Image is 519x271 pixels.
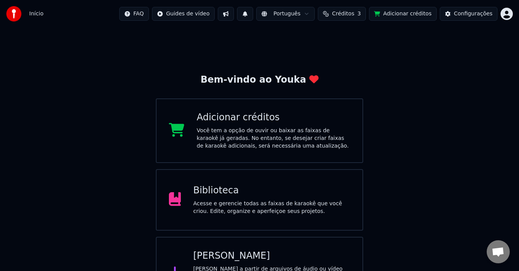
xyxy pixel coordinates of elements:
div: [PERSON_NAME] [193,250,350,262]
img: youka [6,6,22,22]
nav: breadcrumb [29,10,43,18]
div: Bem-vindo ao Youka [200,74,318,86]
div: Biblioteca [193,185,350,197]
div: Adicionar créditos [197,111,350,124]
div: Você tem a opção de ouvir ou baixar as faixas de karaokê já geradas. No entanto, se desejar criar... [197,127,350,150]
div: Acesse e gerencie todas as faixas de karaokê que você criou. Edite, organize e aperfeiçoe seus pr... [193,200,350,215]
div: Configurações [454,10,492,18]
button: Guides de vídeo [152,7,215,21]
span: 3 [357,10,361,18]
button: Adicionar créditos [369,7,437,21]
span: Créditos [332,10,354,18]
button: Configurações [440,7,497,21]
span: Início [29,10,43,18]
button: Créditos3 [318,7,366,21]
button: FAQ [119,7,149,21]
div: Bate-papo aberto [487,240,510,263]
